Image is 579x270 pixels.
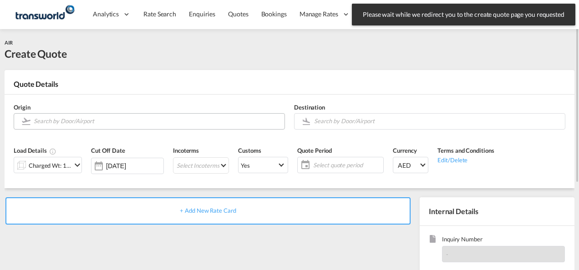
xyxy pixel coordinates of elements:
span: Quote Period [297,147,332,154]
span: - [446,250,448,258]
img: f753ae806dec11f0841701cdfdf085c0.png [14,4,75,25]
span: Select quote period [311,159,383,171]
md-select: Select Incoterms [173,157,229,174]
input: Select [106,162,163,170]
div: + Add New Rate Card [5,197,411,225]
span: AED [398,161,419,170]
span: Inquiry Number [442,235,565,245]
span: Manage Rates [300,10,338,19]
span: Terms and Conditions [437,147,494,154]
md-select: Select Customs: Yes [238,157,288,173]
md-icon: icon-chevron-down [72,160,83,170]
md-icon: icon-calendar [298,160,309,170]
div: Charged Wt: 1.00 KG [29,159,71,172]
div: Quote Details [5,79,574,94]
md-icon: Chargeable Weight [49,148,56,155]
span: Origin [14,104,30,111]
span: Destination [294,104,325,111]
span: + Add New Rate Card [180,207,236,214]
span: Customs [238,147,261,154]
span: Cut Off Date [91,147,125,154]
md-select: Select Currency: د.إ AEDUnited Arab Emirates Dirham [393,157,428,173]
div: Charged Wt: 1.00 KGicon-chevron-down [14,157,82,173]
span: Enquiries [189,10,215,18]
span: Currency [393,147,416,154]
input: Search by Door/Airport [34,113,280,129]
span: Please wait while we redirect you to the create quote page you requested [360,10,567,19]
div: Internal Details [420,197,574,225]
div: Yes [241,162,250,169]
div: Edit/Delete [437,155,494,164]
span: Load Details [14,147,56,154]
div: Create Quote [5,46,67,61]
input: Search by Door/Airport [314,113,560,129]
span: Rate Search [143,10,176,18]
span: Analytics [93,10,119,19]
span: Quotes [228,10,248,18]
span: AIR [5,40,13,45]
span: Incoterms [173,147,199,154]
span: Select quote period [313,161,381,169]
span: Bookings [261,10,287,18]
